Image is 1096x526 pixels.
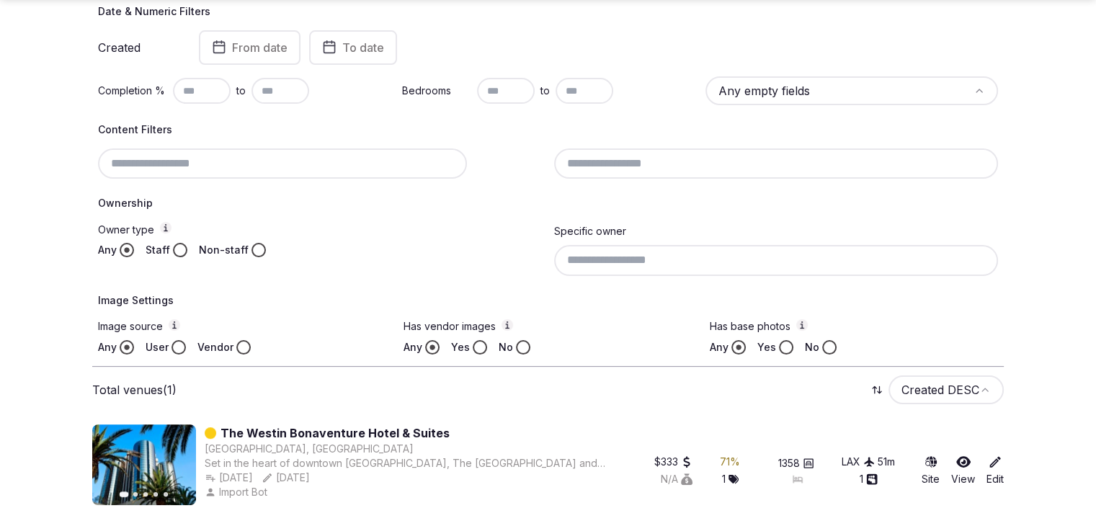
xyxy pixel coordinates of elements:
[98,340,117,355] label: Any
[860,472,878,486] button: 1
[778,456,800,471] span: 1358
[710,340,729,355] label: Any
[92,382,177,398] p: Total venues (1)
[98,122,998,137] h4: Content Filters
[499,340,513,355] label: No
[98,319,386,334] label: Image source
[262,471,310,485] button: [DATE]
[153,492,158,496] button: Go to slide 4
[757,340,776,355] label: Yes
[98,84,167,98] label: Completion %
[199,243,249,257] label: Non-staff
[720,455,740,469] div: 71 %
[220,424,450,442] a: The Westin Bonaventure Hotel & Suites
[98,222,543,237] label: Owner type
[146,340,169,355] label: User
[878,455,895,469] button: 51m
[986,455,1004,486] a: Edit
[197,340,233,355] label: Vendor
[160,222,171,233] button: Owner type
[661,472,692,486] button: N/A
[146,243,170,257] label: Staff
[796,319,808,331] button: Has base photos
[554,225,626,237] label: Specific owner
[778,456,814,471] button: 1358
[540,84,550,98] span: to
[164,492,168,496] button: Go to slide 5
[922,455,940,486] a: Site
[143,492,148,496] button: Go to slide 3
[951,455,975,486] a: View
[309,30,397,65] button: To date
[205,471,253,485] button: [DATE]
[120,491,129,497] button: Go to slide 1
[720,455,740,469] button: 71%
[92,424,196,505] img: Featured image for The Westin Bonaventure Hotel & Suites
[205,456,609,471] div: Set in the heart of downtown [GEOGRAPHIC_DATA], The [GEOGRAPHIC_DATA] and Suites, Los Angeles rad...
[98,42,179,53] label: Created
[169,319,180,331] button: Image source
[232,40,288,55] span: From date
[805,340,819,355] label: No
[710,319,998,334] label: Has base photos
[502,319,513,331] button: Has vendor images
[205,485,270,499] button: Import Bot
[842,455,875,469] button: LAX
[98,196,998,210] h4: Ownership
[98,243,117,257] label: Any
[98,293,998,308] h4: Image Settings
[342,40,384,55] span: To date
[722,472,739,486] button: 1
[878,455,895,469] div: 51 m
[404,319,692,334] label: Has vendor images
[205,442,414,456] button: [GEOGRAPHIC_DATA], [GEOGRAPHIC_DATA]
[451,340,470,355] label: Yes
[654,455,692,469] button: $333
[404,340,422,355] label: Any
[402,84,471,98] label: Bedrooms
[236,84,246,98] span: to
[133,492,138,496] button: Go to slide 2
[199,30,300,65] button: From date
